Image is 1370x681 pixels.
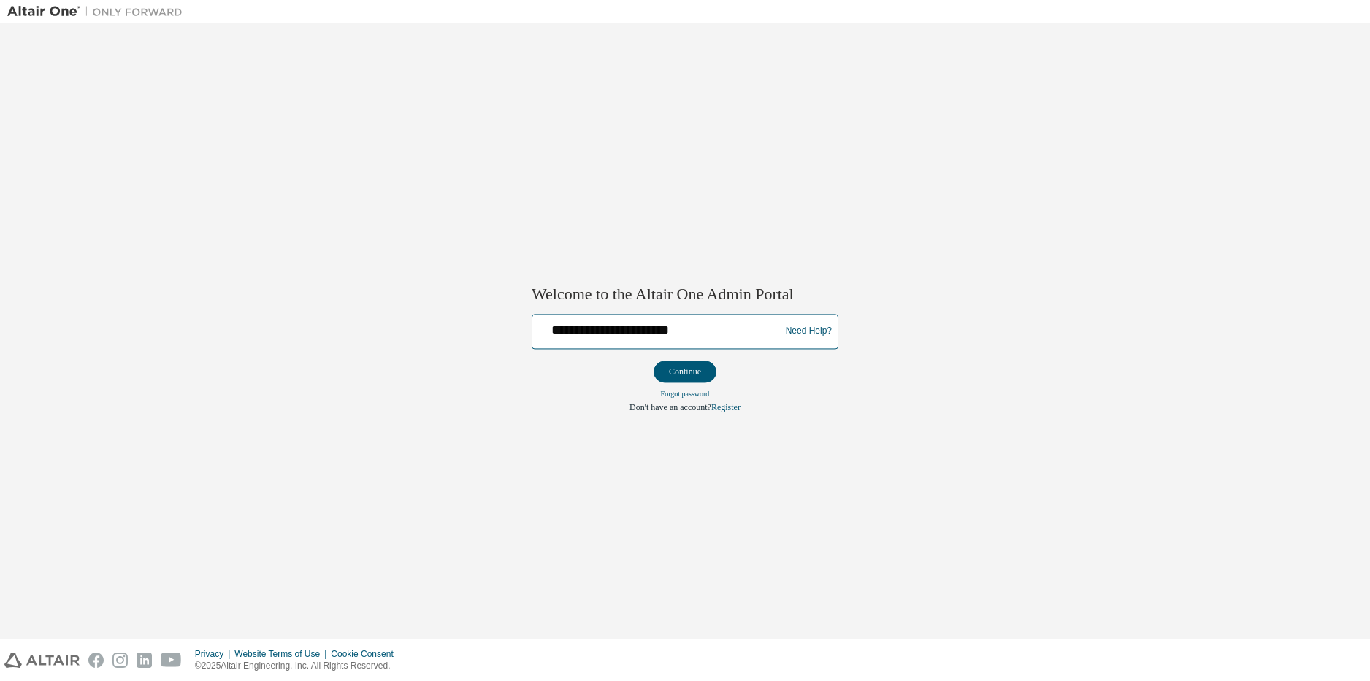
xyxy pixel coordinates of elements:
div: Privacy [195,648,234,660]
p: © 2025 Altair Engineering, Inc. All Rights Reserved. [195,660,402,672]
div: Website Terms of Use [234,648,331,660]
img: instagram.svg [112,653,128,668]
a: Register [711,402,741,412]
img: facebook.svg [88,653,104,668]
img: altair_logo.svg [4,653,80,668]
h2: Welcome to the Altair One Admin Portal [532,285,838,305]
img: Altair One [7,4,190,19]
div: Cookie Consent [331,648,402,660]
img: linkedin.svg [137,653,152,668]
a: Forgot password [661,390,710,398]
img: youtube.svg [161,653,182,668]
span: Don't have an account? [629,402,711,412]
button: Continue [654,361,716,382]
